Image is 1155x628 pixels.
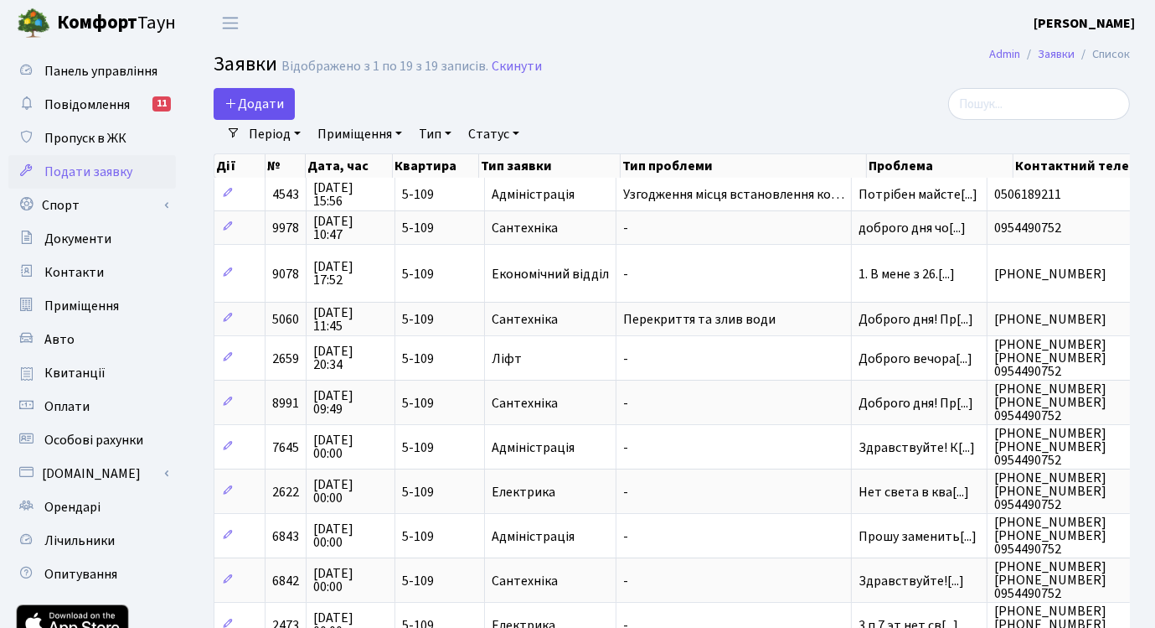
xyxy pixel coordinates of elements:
[859,185,977,204] span: Потрібен майсте[...]
[8,256,176,289] a: Контакти
[492,221,609,235] span: Сантехніка
[859,394,973,413] span: Доброго дня! Пр[...]
[44,498,101,516] span: Орендарі
[44,230,111,248] span: Документи
[492,313,609,326] span: Сантехніка
[313,215,388,241] span: [DATE] 10:47
[859,350,972,368] span: Доброго вечора[...]
[621,154,866,178] th: Тип проблеми
[44,263,104,282] span: Контакти
[44,532,115,550] span: Лічильники
[44,129,126,148] span: Пропуск в ЖК
[8,524,176,558] a: Лічильники
[44,62,157,80] span: Панель управління
[8,88,176,122] a: Повідомлення11
[8,423,176,457] a: Особові рахунки
[8,155,176,189] a: Подати заявку
[313,181,388,208] span: [DATE] 15:56
[994,382,1149,423] span: [PHONE_NUMBER] [PHONE_NUMBER] 0954490752
[57,9,176,38] span: Таун
[402,221,477,235] span: 5-109
[859,265,955,283] span: 1. В мене з 26.[...]
[402,188,477,201] span: 5-109
[311,120,409,148] a: Приміщення
[492,441,609,454] span: Адміністрація
[994,267,1149,281] span: [PHONE_NUMBER]
[623,441,844,454] span: -
[1034,13,1135,34] a: [PERSON_NAME]
[44,163,132,181] span: Подати заявку
[623,221,844,235] span: -
[492,574,609,588] span: Сантехніка
[272,439,299,457] span: 7645
[989,45,1020,63] a: Admin
[8,490,176,524] a: Орендарі
[492,188,609,201] span: Адміністрація
[492,59,542,75] a: Скинути
[17,7,50,40] img: logo.png
[214,154,266,178] th: Дії
[313,433,388,460] span: [DATE] 00:00
[402,352,477,366] span: 5-109
[623,397,844,410] span: -
[402,397,477,410] span: 5-109
[152,96,171,112] div: 11
[1075,45,1130,64] li: Список
[492,530,609,543] span: Адміністрація
[402,441,477,454] span: 5-109
[994,471,1149,511] span: [PHONE_NUMBER] [PHONE_NUMBER] 0954490752
[8,222,176,256] a: Документи
[859,219,966,237] span: доброго дня чо[...]
[44,330,75,349] span: Авто
[1034,14,1135,33] b: [PERSON_NAME]
[44,297,119,315] span: Приміщення
[8,323,176,356] a: Авто
[313,345,388,371] span: [DATE] 20:34
[623,352,844,366] span: -
[994,221,1149,235] span: 0954490752
[492,397,609,410] span: Сантехніка
[266,154,307,178] th: №
[272,527,299,546] span: 6843
[994,188,1149,201] span: 0506189211
[623,485,844,499] span: -
[8,289,176,323] a: Приміщення
[272,265,299,283] span: 9078
[948,88,1130,120] input: Пошук...
[479,154,621,178] th: Тип заявки
[214,49,277,79] span: Заявки
[272,394,299,413] span: 8991
[281,59,488,75] div: Відображено з 1 по 19 з 19 записів.
[57,9,137,36] b: Комфорт
[994,427,1149,467] span: [PHONE_NUMBER] [PHONE_NUMBER] 0954490752
[8,189,176,222] a: Спорт
[209,9,251,37] button: Переключити навігацію
[313,522,388,549] span: [DATE] 00:00
[8,122,176,155] a: Пропуск в ЖК
[44,96,130,114] span: Повідомлення
[44,431,143,449] span: Особові рахунки
[859,483,969,501] span: Нет света в ква[...]
[272,572,299,590] span: 6842
[44,565,117,584] span: Опитування
[8,457,176,490] a: [DOMAIN_NAME]
[994,560,1149,600] span: [PHONE_NUMBER] [PHONE_NUMBER] 0954490752
[313,567,388,594] span: [DATE] 00:00
[859,527,977,546] span: Прошу заменить[...]
[8,558,176,591] a: Опитування
[44,397,90,416] span: Оплати
[272,219,299,237] span: 9978
[402,574,477,588] span: 5-109
[1038,45,1075,63] a: Заявки
[964,37,1155,72] nav: breadcrumb
[402,267,477,281] span: 5-109
[313,306,388,333] span: [DATE] 11:45
[242,120,307,148] a: Період
[994,338,1149,378] span: [PHONE_NUMBER] [PHONE_NUMBER] 0954490752
[306,154,393,178] th: Дата, час
[623,188,844,201] span: Узгодження місця встановлення ко…
[461,120,526,148] a: Статус
[272,350,299,368] span: 2659
[272,185,299,204] span: 4543
[214,88,295,120] a: Додати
